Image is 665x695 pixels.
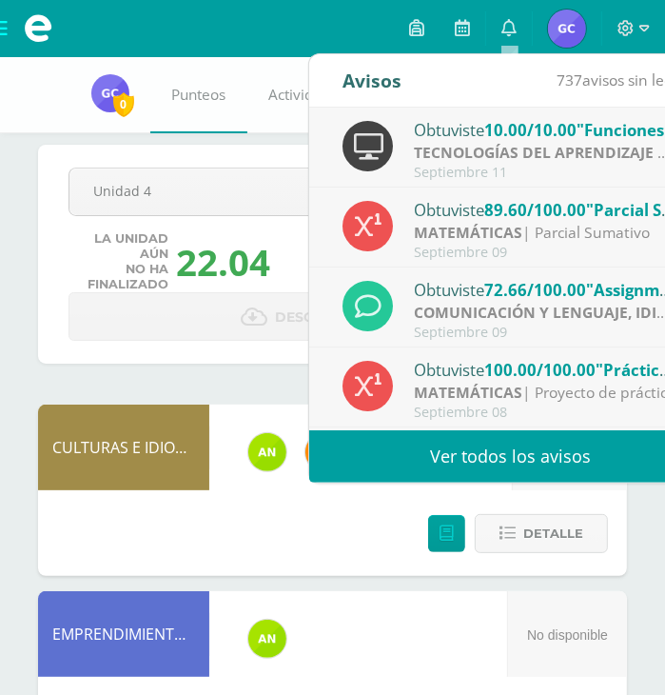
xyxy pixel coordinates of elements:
div: 22.04 [176,237,270,287]
button: Detalle [475,514,608,553]
span: 737 [557,69,582,90]
strong: MATEMÁTICAS [414,222,522,243]
span: Detalle [523,516,583,551]
a: Punteos [150,57,247,133]
span: Descargar boleta [275,294,424,341]
span: Actividades [269,85,346,105]
img: fc6731ddebfef4a76f049f6e852e62c4.png [305,433,343,471]
img: dc6ed879aac2b970dcfff356712fdce6.png [91,74,129,112]
div: Avisos [342,54,401,107]
span: 89.60/100.00 [484,199,586,221]
span: 0 [113,92,134,116]
span: 100.00/100.00 [484,359,596,381]
span: 72.66/100.00 [484,279,586,301]
strong: MATEMÁTICAS [414,382,522,403]
img: 122d7b7bf6a5205df466ed2966025dea.png [248,620,286,658]
span: 10.00/10.00 [484,119,577,141]
a: Unidad 4 [69,169,596,215]
span: Punteos [172,85,226,105]
img: dc6ed879aac2b970dcfff356712fdce6.png [548,10,586,48]
span: Unidad 4 [93,169,526,213]
div: CULTURAS E IDIOMAS MAYAS, GARÍFUNA O XINCA [38,405,209,490]
span: No disponible [527,627,608,643]
span: La unidad aún no ha finalizado [78,231,168,292]
img: 122d7b7bf6a5205df466ed2966025dea.png [248,433,286,471]
a: Actividades [247,57,367,133]
div: EMPRENDIMIENTO PARA LA PRODUCTIVIDAD [38,591,209,677]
